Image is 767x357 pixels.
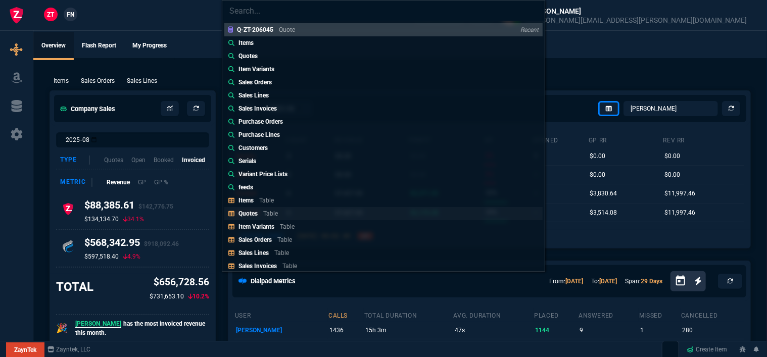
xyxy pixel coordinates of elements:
p: Quote [279,26,295,33]
p: Table [259,197,274,204]
p: Sales Lines [238,249,269,257]
p: Customers [238,143,268,152]
p: Table [263,210,278,217]
p: Item Variants [238,223,274,230]
p: Sales Lines [238,91,269,100]
p: Sales Invoices [238,263,277,270]
p: Items [238,197,254,204]
p: Sales Orders [238,78,272,87]
p: Item Variants [238,65,274,74]
p: Variant Price Lists [238,170,287,179]
p: Sales Orders [238,236,272,243]
p: Table [282,263,297,270]
p: Table [277,236,292,243]
p: Quotes [238,52,258,61]
p: Purchase Lines [238,130,280,139]
a: msbcCompanyName [44,345,94,354]
input: Search... [222,1,545,21]
p: Table [274,249,289,257]
p: Sales Invoices [238,104,277,113]
p: Table [280,223,295,230]
p: Recent [520,26,539,34]
p: Purchase Orders [238,117,283,126]
p: Q-ZT-206045 [237,26,273,33]
p: Items [238,38,254,47]
p: Serials [238,157,256,166]
p: Quotes [238,210,258,217]
p: feeds [238,183,253,192]
a: Create Item [683,342,732,357]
